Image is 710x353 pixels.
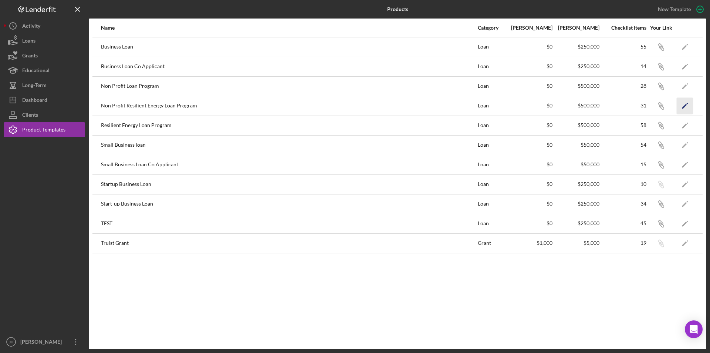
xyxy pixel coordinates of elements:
[506,161,552,167] div: $0
[600,25,646,31] div: Checklist Items
[600,83,646,89] div: 28
[478,25,506,31] div: Category
[658,4,691,15] div: New Template
[553,44,599,50] div: $250,000
[18,334,67,351] div: [PERSON_NAME]
[4,78,85,93] button: Long-Term
[553,83,599,89] div: $500,000
[101,136,477,154] div: Small Business loan
[553,161,599,167] div: $50,000
[22,63,50,80] div: Educational
[647,25,675,31] div: Your Link
[478,214,506,233] div: Loan
[553,63,599,69] div: $250,000
[387,6,408,12] b: Products
[4,63,85,78] button: Educational
[22,78,47,94] div: Long-Term
[101,38,477,56] div: Business Loan
[478,116,506,135] div: Loan
[600,44,646,50] div: 55
[600,240,646,246] div: 19
[22,122,65,139] div: Product Templates
[4,19,85,33] button: Activity
[506,122,552,128] div: $0
[600,201,646,207] div: 34
[478,97,506,115] div: Loan
[9,340,13,344] text: JH
[478,77,506,96] div: Loan
[506,220,552,226] div: $0
[553,220,599,226] div: $250,000
[22,33,35,50] div: Loans
[600,142,646,148] div: 54
[553,122,599,128] div: $500,000
[506,25,552,31] div: [PERSON_NAME]
[4,93,85,107] button: Dashboard
[4,334,85,349] button: JH[PERSON_NAME]
[506,103,552,109] div: $0
[506,83,552,89] div: $0
[101,156,477,174] div: Small Business Loan Co Applicant
[653,4,706,15] button: New Template
[553,240,599,246] div: $5,000
[600,122,646,128] div: 58
[506,240,552,246] div: $1,000
[478,175,506,194] div: Loan
[22,19,40,35] div: Activity
[506,63,552,69] div: $0
[478,136,506,154] div: Loan
[101,234,477,253] div: Truist Grant
[4,107,85,122] button: Clients
[553,201,599,207] div: $250,000
[506,201,552,207] div: $0
[101,214,477,233] div: TEST
[600,103,646,109] div: 31
[553,103,599,109] div: $500,000
[101,57,477,76] div: Business Loan Co Applicant
[506,181,552,187] div: $0
[600,181,646,187] div: 10
[22,107,38,124] div: Clients
[101,175,477,194] div: Startup Business Loan
[600,161,646,167] div: 15
[553,181,599,187] div: $250,000
[4,122,85,137] button: Product Templates
[101,195,477,213] div: Start-up Business Loan
[553,25,599,31] div: [PERSON_NAME]
[600,63,646,69] div: 14
[101,77,477,96] div: Non Profit Loan Program
[101,97,477,115] div: Non Profit Resilient Energy Loan Program
[22,48,38,65] div: Grants
[600,220,646,226] div: 45
[685,320,703,338] div: Open Intercom Messenger
[553,142,599,148] div: $50,000
[506,142,552,148] div: $0
[506,44,552,50] div: $0
[478,234,506,253] div: Grant
[478,156,506,174] div: Loan
[478,195,506,213] div: Loan
[478,38,506,56] div: Loan
[101,25,477,31] div: Name
[478,57,506,76] div: Loan
[4,33,85,48] button: Loans
[22,93,47,109] div: Dashboard
[101,116,477,135] div: Resilient Energy Loan Program
[4,48,85,63] button: Grants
